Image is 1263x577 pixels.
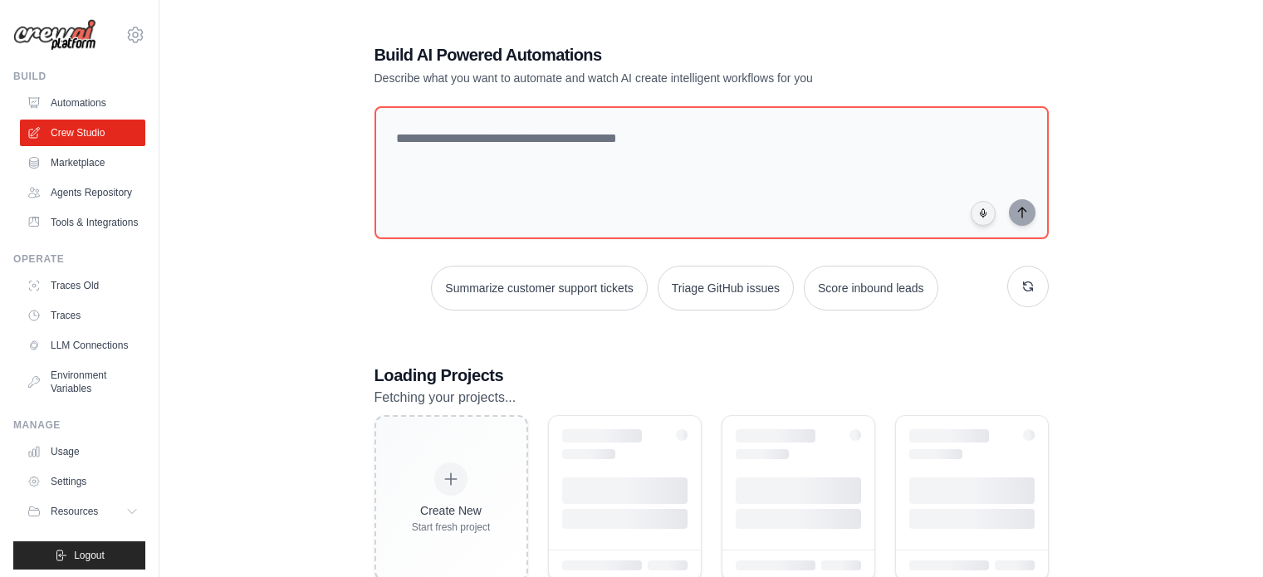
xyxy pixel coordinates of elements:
p: Fetching your projects... [374,387,1049,408]
div: Create New [412,502,491,519]
div: Operate [13,252,145,266]
div: Manage [13,418,145,432]
button: Score inbound leads [804,266,938,311]
div: Start fresh project [412,521,491,534]
a: Traces Old [20,272,145,299]
a: Automations [20,90,145,116]
a: Environment Variables [20,362,145,402]
a: Usage [20,438,145,465]
a: Agents Repository [20,179,145,206]
p: Describe what you want to automate and watch AI create intelligent workflows for you [374,70,933,86]
button: Resources [20,498,145,525]
span: Logout [74,549,105,562]
img: Logo [13,19,96,51]
a: Crew Studio [20,120,145,146]
a: Traces [20,302,145,329]
button: Triage GitHub issues [658,266,794,311]
a: Tools & Integrations [20,209,145,236]
button: Logout [13,541,145,570]
a: Settings [20,468,145,495]
button: Click to speak your automation idea [971,201,996,226]
span: Resources [51,505,98,518]
a: LLM Connections [20,332,145,359]
button: Get new suggestions [1007,266,1049,307]
div: Build [13,70,145,83]
h1: Build AI Powered Automations [374,43,933,66]
a: Marketplace [20,149,145,176]
button: Summarize customer support tickets [431,266,647,311]
h3: Loading Projects [374,364,1049,387]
